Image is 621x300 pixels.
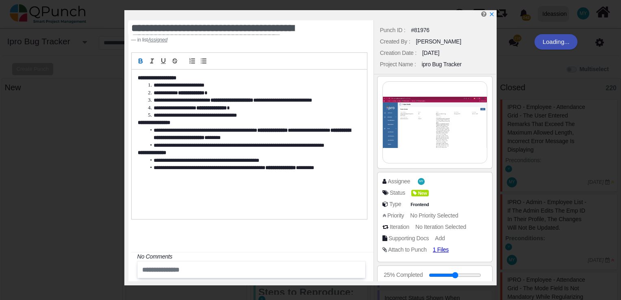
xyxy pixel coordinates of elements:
[380,37,410,46] div: Created By :
[409,201,431,208] span: Frontend
[388,246,427,254] div: Attach to Punch
[416,37,461,46] div: [PERSON_NAME]
[435,235,445,241] span: Add
[422,49,439,57] div: [DATE]
[415,224,466,230] span: No Iteration Selected
[411,26,429,35] div: #81976
[388,177,410,186] div: Assignee
[137,253,172,260] i: No Comments
[534,34,578,50] div: Loading...
[384,271,423,279] div: 25% Completed
[380,60,416,69] div: Project Name :
[421,60,461,69] div: ipro Bug Tracker
[380,26,406,35] div: Punch ID :
[131,36,326,43] footer: in list
[489,11,495,17] svg: x
[390,189,405,197] div: Status
[410,212,458,219] span: No Priority Selected
[411,190,429,197] span: New
[389,234,429,243] div: Supporting Docs
[419,180,423,183] span: MY
[390,223,409,231] div: Iteration
[389,200,401,209] div: Type
[433,246,449,253] span: 1 Files
[481,11,486,17] i: Edit Punch
[418,178,425,185] span: Mohammed Yakub Raza Khan A
[387,211,404,220] div: Priority
[380,49,417,57] div: Creation Date :
[148,37,167,43] u: Assigned
[411,189,429,197] span: <div><span class="badge badge-secondary" style="background-color: #A4DD00"> <i class="fa fa-tag p...
[148,37,167,43] cite: Source Title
